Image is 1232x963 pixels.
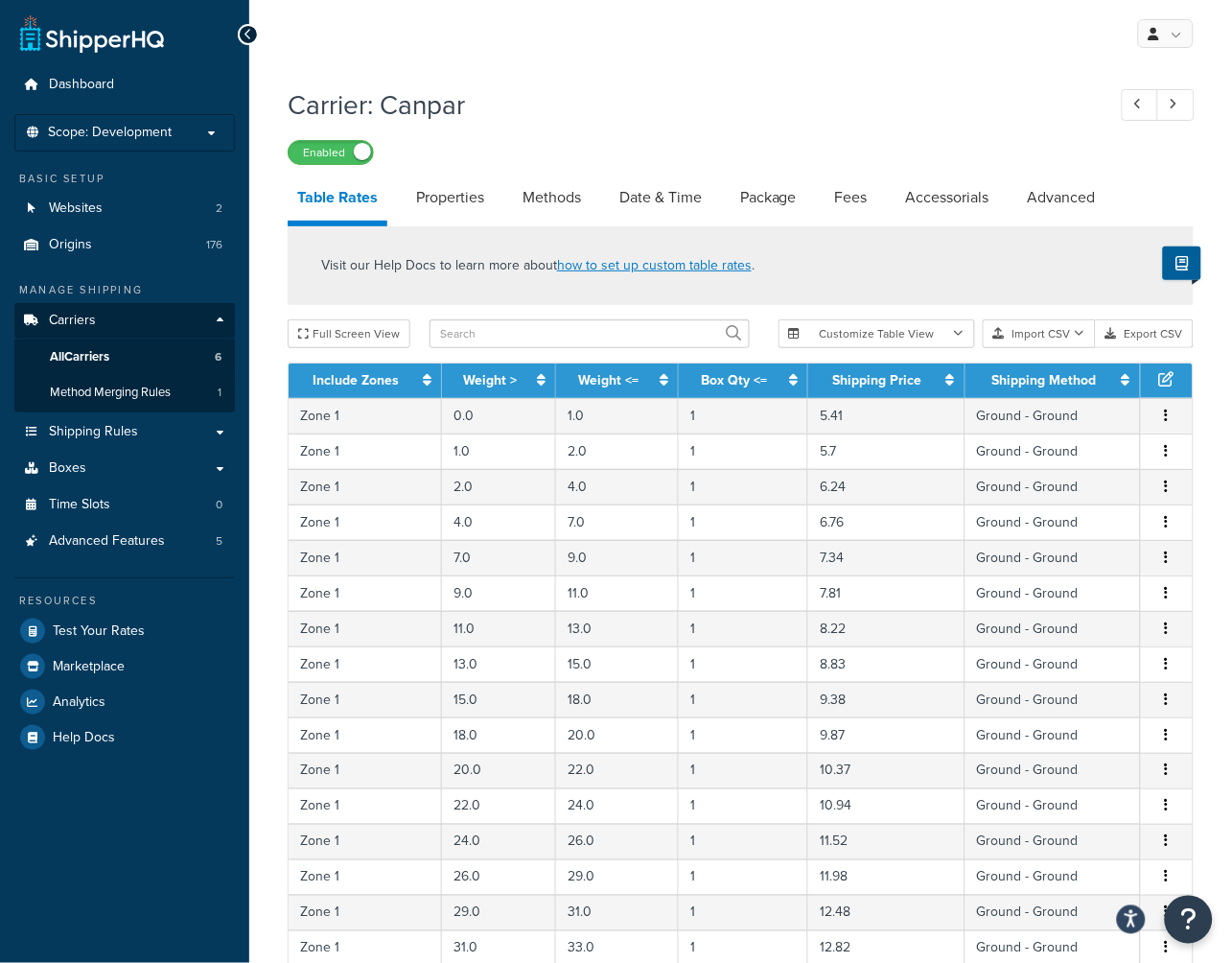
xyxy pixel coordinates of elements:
[556,398,679,434] td: 1.0
[679,398,808,434] td: 1
[14,614,235,648] li: Test Your Rates
[991,370,1096,390] a: Shipping Method
[289,469,442,505] td: Zone 1
[679,575,808,611] td: 1
[808,682,965,717] td: 9.38
[896,175,999,221] a: Accessorials
[49,237,92,253] span: Origins
[50,385,171,401] span: Method Merging Rules
[314,370,400,390] a: Include Zones
[463,370,517,390] a: Weight >
[288,175,387,226] a: Table Rates
[679,434,808,469] td: 1
[556,859,679,895] td: 29.0
[49,200,103,217] span: Websites
[53,694,105,711] span: Analytics
[14,524,235,559] a: Advanced Features5
[49,460,86,477] span: Boxes
[965,682,1141,717] td: Ground - Ground
[1122,89,1159,121] a: Previous Record
[53,730,115,746] span: Help Docs
[442,859,556,895] td: 26.0
[965,753,1141,788] td: Ground - Ground
[14,375,235,411] li: Method Merging Rules
[556,540,679,575] td: 9.0
[808,824,965,859] td: 11.52
[1157,89,1195,121] a: Next Record
[808,575,965,611] td: 7.81
[808,505,965,540] td: 6.76
[48,125,172,141] span: Scope: Development
[679,824,808,859] td: 1
[14,720,235,755] a: Help Docs
[808,469,965,505] td: 6.24
[965,398,1141,434] td: Ground - Ground
[289,717,442,753] td: Zone 1
[513,175,591,221] a: Methods
[49,77,114,93] span: Dashboard
[833,370,922,390] a: Shipping Price
[442,646,556,682] td: 13.0
[289,788,442,824] td: Zone 1
[556,505,679,540] td: 7.0
[808,717,965,753] td: 9.87
[965,434,1141,469] td: Ground - Ground
[14,451,235,486] a: Boxes
[442,682,556,717] td: 15.0
[215,349,221,365] span: 6
[965,611,1141,646] td: Ground - Ground
[49,497,110,513] span: Time Slots
[679,611,808,646] td: 1
[556,753,679,788] td: 22.0
[808,788,965,824] td: 10.94
[702,370,768,390] a: Box Qty <=
[679,717,808,753] td: 1
[14,524,235,559] li: Advanced Features
[49,313,96,329] span: Carriers
[442,611,556,646] td: 11.0
[289,682,442,717] td: Zone 1
[679,788,808,824] td: 1
[556,469,679,505] td: 4.0
[289,398,442,434] td: Zone 1
[289,824,442,859] td: Zone 1
[14,191,235,226] li: Websites
[14,67,235,103] a: Dashboard
[289,895,442,930] td: Zone 1
[442,895,556,930] td: 29.0
[779,319,975,348] button: Customize Table View
[14,282,235,298] div: Manage Shipping
[808,753,965,788] td: 10.37
[14,303,235,339] a: Carriers
[556,682,679,717] td: 18.0
[14,414,235,450] a: Shipping Rules
[14,685,235,719] a: Analytics
[965,788,1141,824] td: Ground - Ground
[289,575,442,611] td: Zone 1
[289,859,442,895] td: Zone 1
[289,540,442,575] td: Zone 1
[14,487,235,523] li: Time Slots
[289,505,442,540] td: Zone 1
[808,895,965,930] td: 12.48
[289,434,442,469] td: Zone 1
[965,895,1141,930] td: Ground - Ground
[14,227,235,263] a: Origins176
[442,575,556,611] td: 9.0
[610,175,711,221] a: Date & Time
[14,487,235,523] a: Time Slots0
[442,434,556,469] td: 1.0
[216,533,222,550] span: 5
[731,175,806,221] a: Package
[442,469,556,505] td: 2.0
[289,646,442,682] td: Zone 1
[679,505,808,540] td: 1
[983,319,1096,348] button: Import CSV
[216,497,222,513] span: 0
[14,593,235,609] div: Resources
